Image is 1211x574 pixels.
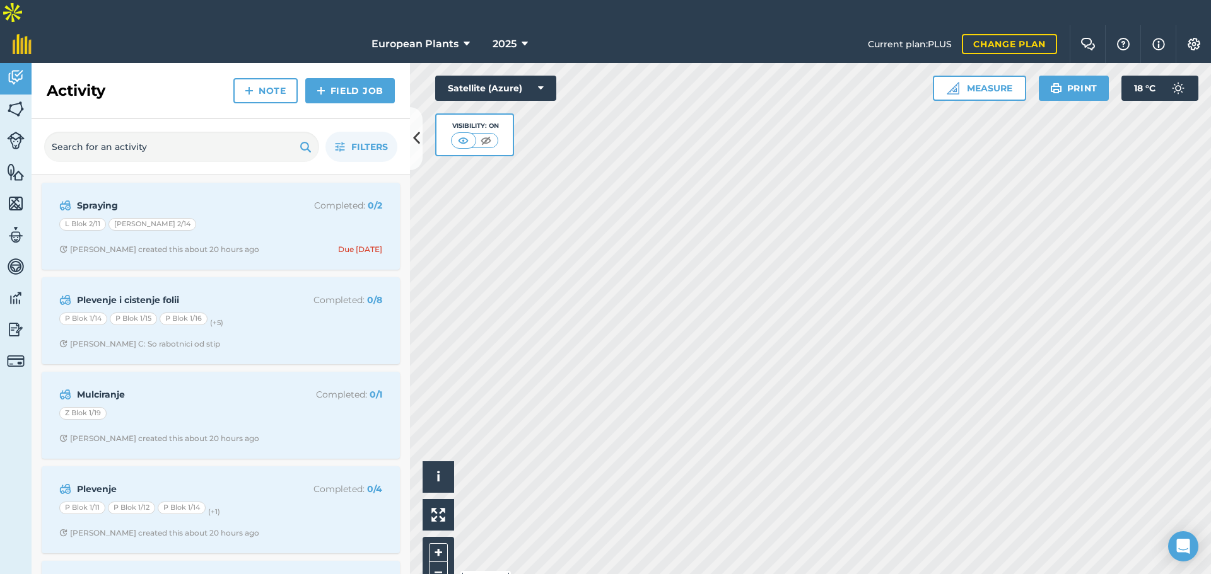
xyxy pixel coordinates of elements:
[59,528,259,538] div: [PERSON_NAME] created this about 20 hours ago
[77,198,277,212] strong: Spraying
[7,257,25,276] img: svg+xml;base64,PD94bWwgdmVyc2lvbj0iMS4wIiBlbmNvZGluZz0idXRmLTgiPz4KPCEtLSBHZW5lcmF0b3I6IEFkb2JlIE...
[49,285,392,357] a: Plevenje i cistenje foliiCompleted: 0/8P Blok 1/14P Blok 1/15P Blok 1/16(+5)Clock with arrow poin...
[233,78,298,103] a: Note
[351,140,388,154] span: Filters
[1168,531,1198,561] div: Open Intercom Messenger
[77,387,277,401] strong: Mulciranje
[7,68,25,87] img: svg+xml;base64,PD94bWwgdmVyc2lvbj0iMS4wIiBlbmNvZGluZz0idXRmLTgiPz4KPCEtLSBHZW5lcmF0b3I6IEFkb2JlIE...
[77,293,277,307] strong: Plevenje i cistenje folii
[59,407,107,420] div: Z Blok 1/19
[282,482,382,496] p: Completed :
[436,469,440,485] span: i
[366,25,475,63] button: European Plants
[59,340,67,348] img: Clock with arrow pointing clockwise
[49,474,392,546] a: PlevenjeCompleted: 0/4P Blok 1/11P Blok 1/12P Blok 1/14(+1)Clock with arrow pointing clockwise[PE...
[13,34,32,54] img: fieldmargin Logo
[59,245,67,253] img: Clock with arrow pointing clockwise
[455,134,471,147] img: svg+xml;base64,PHN2ZyB4bWxucz0iaHR0cDovL3d3dy53My5vcmcvMjAwMC9zdmciIHdpZHRoPSI1MCIgaGVpZ2h0PSI0MC...
[1166,76,1191,101] img: svg+xml;base64,PD94bWwgdmVyc2lvbj0iMS4wIiBlbmNvZGluZz0idXRmLTgiPz4KPCEtLSBHZW5lcmF0b3I6IEFkb2JlIE...
[158,502,206,514] div: P Blok 1/14
[110,313,157,325] div: P Blok 1/15
[478,134,494,147] img: svg+xml;base64,PHN2ZyB4bWxucz0iaHR0cDovL3d3dy53My5vcmcvMjAwMC9zdmciIHdpZHRoPSI1MCIgaGVpZ2h0PSI0MC...
[431,508,445,522] img: Four arrows, one pointing top left, one top right, one bottom right and the last bottom left
[488,25,533,63] button: 2025
[7,132,25,149] img: svg+xml;base64,PD94bWwgdmVyc2lvbj0iMS4wIiBlbmNvZGluZz0idXRmLTgiPz4KPCEtLSBHZW5lcmF0b3I6IEFkb2JlIE...
[59,502,105,514] div: P Blok 1/11
[300,139,312,154] img: svg+xml;base64,PHN2ZyB4bWxucz0iaHR0cDovL3d3dy53My5vcmcvMjAwMC9zdmciIHdpZHRoPSIxOSIgaGVpZ2h0PSIyNC...
[44,132,319,162] input: Search for an activity
[108,502,155,514] div: P Blok 1/12
[7,226,25,244] img: svg+xml;base64,PD94bWwgdmVyc2lvbj0iMS4wIiBlbmNvZGluZz0idXRmLTgiPz4KPCEtLSBHZW5lcmF0b3I6IEFkb2JlIE...
[429,543,448,562] button: +
[1039,76,1109,101] button: Print
[933,76,1026,101] button: Measure
[59,387,71,402] img: svg+xml;base64,PD94bWwgdmVyc2lvbj0iMS4wIiBlbmNvZGluZz0idXRmLTgiPz4KPCEtLSBHZW5lcmF0b3I6IEFkb2JlIE...
[317,83,325,98] img: svg+xml;base64,PHN2ZyB4bWxucz0iaHR0cDovL3d3dy53My5vcmcvMjAwMC9zdmciIHdpZHRoPSIxNCIgaGVpZ2h0PSIyNC...
[59,244,259,255] div: [PERSON_NAME] created this about 20 hours ago
[947,82,959,95] img: Ruler icon
[108,218,196,231] div: [PERSON_NAME] 2/14
[367,483,382,495] strong: 0 / 4
[49,379,392,451] a: MulciranjeCompleted: 0/1Z Blok 1/19Clock with arrow pointing clockwise[PERSON_NAME] created this ...
[160,313,208,325] div: P Blok 1/16
[338,244,382,255] div: Due [DATE]
[59,198,71,213] img: svg+xml;base64,PD94bWwgdmVyc2lvbj0iMS4wIiBlbmNvZGluZz0idXRmLTgiPz4KPCEtLSBHZW5lcmF0b3I6IEFkb2JlIE...
[868,37,952,51] span: Current plan : PLUS
[1186,38,1202,50] img: A cog icon
[282,198,382,212] p: Completed :
[7,194,25,213] img: svg+xml;base64,PHN2ZyB4bWxucz0iaHR0cDovL3d3dy53My5vcmcvMjAwMC9zdmciIHdpZHRoPSI1NiIgaGVpZ2h0PSI2MC...
[59,481,71,497] img: svg+xml;base64,PD94bWwgdmVyc2lvbj0iMS4wIiBlbmNvZGluZz0idXRmLTgiPz4KPCEtLSBHZW5lcmF0b3I6IEFkb2JlIE...
[367,294,382,306] strong: 0 / 8
[47,81,105,101] h2: Activity
[282,293,382,307] p: Completed :
[370,389,382,400] strong: 0 / 1
[59,433,259,444] div: [PERSON_NAME] created this about 20 hours ago
[49,190,392,262] a: SprayingCompleted: 0/2L Blok 2/11[PERSON_NAME] 2/14Clock with arrow pointing clockwise[PERSON_NAM...
[282,387,382,401] p: Completed :
[1080,38,1096,50] img: Two speech bubbles overlapping with the left bubble in the forefront
[1050,81,1062,96] img: svg+xml;base64,PHN2ZyB4bWxucz0iaHR0cDovL3d3dy53My5vcmcvMjAwMC9zdmciIHdpZHRoPSIxOSIgaGVpZ2h0PSIyNC...
[368,200,382,211] strong: 0 / 2
[59,313,107,325] div: P Blok 1/14
[7,352,25,370] img: svg+xml;base64,PD94bWwgdmVyc2lvbj0iMS4wIiBlbmNvZGluZz0idXRmLTgiPz4KPCEtLSBHZW5lcmF0b3I6IEFkb2JlIE...
[59,292,71,307] img: svg+xml;base64,PD94bWwgdmVyc2lvbj0iMS4wIiBlbmNvZGluZz0idXRmLTgiPz4KPCEtLSBHZW5lcmF0b3I6IEFkb2JlIE...
[7,163,25,181] img: svg+xml;base64,PHN2ZyB4bWxucz0iaHR0cDovL3d3dy53My5vcmcvMjAwMC9zdmciIHdpZHRoPSI1NiIgaGVpZ2h0PSI2MC...
[423,461,454,493] button: i
[7,320,25,339] img: svg+xml;base64,PD94bWwgdmVyc2lvbj0iMS4wIiBlbmNvZGluZz0idXRmLTgiPz4KPCEtLSBHZW5lcmF0b3I6IEFkb2JlIE...
[59,218,106,231] div: L Blok 2/11
[1134,76,1155,101] span: 18 ° C
[59,434,67,442] img: Clock with arrow pointing clockwise
[7,289,25,307] img: svg+xml;base64,PD94bWwgdmVyc2lvbj0iMS4wIiBlbmNvZGluZz0idXRmLTgiPz4KPCEtLSBHZW5lcmF0b3I6IEFkb2JlIE...
[59,339,220,349] div: [PERSON_NAME] C: So rabotnici od stip
[210,318,223,327] small: (+ 5 )
[1152,37,1165,52] img: svg+xml;base64,PHN2ZyB4bWxucz0iaHR0cDovL3d3dy53My5vcmcvMjAwMC9zdmciIHdpZHRoPSIxNyIgaGVpZ2h0PSIxNy...
[962,34,1057,54] a: Change plan
[77,482,277,496] strong: Plevenje
[245,83,254,98] img: svg+xml;base64,PHN2ZyB4bWxucz0iaHR0cDovL3d3dy53My5vcmcvMjAwMC9zdmciIHdpZHRoPSIxNCIgaGVpZ2h0PSIyNC...
[493,37,517,52] span: 2025
[371,37,459,52] span: European Plants
[208,507,220,516] small: (+ 1 )
[1116,38,1131,50] img: A question mark icon
[1121,76,1198,101] button: 18 °C
[325,132,397,162] button: Filters
[435,76,556,101] button: Satellite (Azure)
[7,100,25,118] img: svg+xml;base64,PHN2ZyB4bWxucz0iaHR0cDovL3d3dy53My5vcmcvMjAwMC9zdmciIHdpZHRoPSI1NiIgaGVpZ2h0PSI2MC...
[59,529,67,537] img: Clock with arrow pointing clockwise
[451,121,499,131] div: Visibility: On
[305,78,395,103] a: Field Job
